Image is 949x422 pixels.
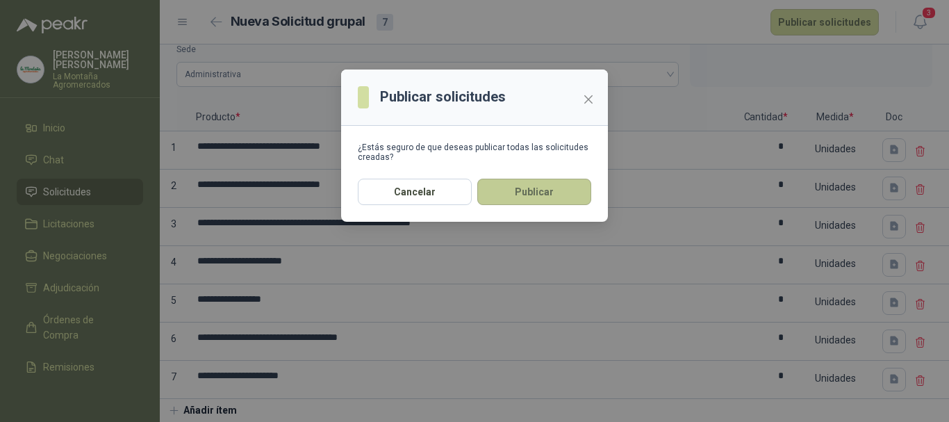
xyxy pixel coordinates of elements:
button: Publicar [477,179,591,205]
button: Cancelar [358,179,472,205]
h3: Publicar solicitudes [380,86,506,108]
button: Close [577,88,600,111]
div: ¿Estás seguro de que deseas publicar todas las solicitudes creadas? [358,143,591,162]
span: close [583,94,594,105]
